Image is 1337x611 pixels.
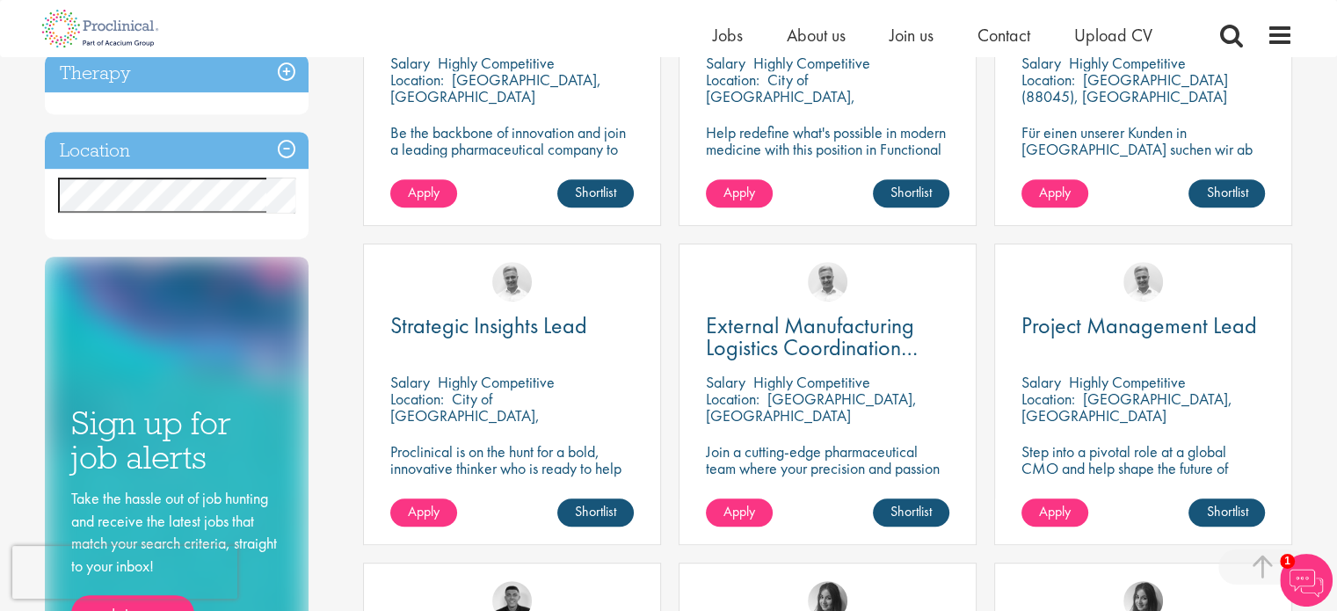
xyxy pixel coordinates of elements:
p: [GEOGRAPHIC_DATA] (88045), [GEOGRAPHIC_DATA] [1021,69,1228,106]
img: Chatbot [1280,554,1333,607]
a: Apply [1021,179,1088,207]
span: Salary [706,53,745,73]
h3: Location [45,132,309,170]
span: External Manufacturing Logistics Coordination Support [706,310,918,384]
p: [GEOGRAPHIC_DATA], [GEOGRAPHIC_DATA] [1021,389,1232,426]
span: Location: [1021,69,1075,90]
p: Highly Competitive [753,53,870,73]
img: Joshua Bye [492,262,532,302]
p: City of [GEOGRAPHIC_DATA], [GEOGRAPHIC_DATA] [706,69,855,123]
a: Apply [706,179,773,207]
p: Highly Competitive [1069,372,1186,392]
span: Apply [408,183,440,201]
a: Apply [1021,498,1088,527]
span: Apply [1039,183,1071,201]
a: Shortlist [1188,498,1265,527]
a: Upload CV [1074,24,1152,47]
a: About us [787,24,846,47]
span: Apply [1039,502,1071,520]
span: Salary [706,372,745,392]
iframe: reCAPTCHA [12,546,237,599]
span: Location: [1021,389,1075,409]
p: [GEOGRAPHIC_DATA], [GEOGRAPHIC_DATA] [390,69,601,106]
span: Salary [390,53,430,73]
p: Highly Competitive [1069,53,1186,73]
a: External Manufacturing Logistics Coordination Support [706,315,949,359]
a: Shortlist [873,498,949,527]
a: Shortlist [873,179,949,207]
a: Project Management Lead [1021,315,1265,337]
span: Location: [706,389,759,409]
span: Salary [1021,372,1061,392]
a: Contact [977,24,1030,47]
p: Highly Competitive [753,372,870,392]
a: Apply [706,498,773,527]
a: Join us [890,24,934,47]
h3: Sign up for job alerts [71,406,282,474]
p: [GEOGRAPHIC_DATA], [GEOGRAPHIC_DATA] [706,389,917,426]
span: Salary [390,372,430,392]
img: Joshua Bye [808,262,847,302]
a: Jobs [713,24,743,47]
span: Apply [408,502,440,520]
p: Highly Competitive [438,53,555,73]
a: Apply [390,179,457,207]
p: City of [GEOGRAPHIC_DATA], [GEOGRAPHIC_DATA] [390,389,540,442]
p: Join a cutting-edge pharmaceutical team where your precision and passion for supply chain will he... [706,443,949,510]
a: Shortlist [1188,179,1265,207]
span: 1 [1280,554,1295,569]
span: Location: [390,389,444,409]
a: Shortlist [557,179,634,207]
span: Apply [723,502,755,520]
p: Step into a pivotal role at a global CMO and help shape the future of healthcare manufacturing. [1021,443,1265,493]
p: Be the backbone of innovation and join a leading pharmaceutical company to help keep life-changin... [390,124,634,191]
a: Apply [390,498,457,527]
span: Salary [1021,53,1061,73]
span: Location: [390,69,444,90]
img: Joshua Bye [1123,262,1163,302]
p: Highly Competitive [438,372,555,392]
span: Project Management Lead [1021,310,1257,340]
p: Proclinical is on the hunt for a bold, innovative thinker who is ready to help push the boundarie... [390,443,634,510]
span: Apply [723,183,755,201]
span: Location: [706,69,759,90]
p: Für einen unserer Kunden in [GEOGRAPHIC_DATA] suchen wir ab sofort einen Leitenden Systemarchitek... [1021,124,1265,191]
span: Strategic Insights Lead [390,310,587,340]
a: Strategic Insights Lead [390,315,634,337]
p: Help redefine what's possible in modern medicine with this position in Functional Analysis! [706,124,949,174]
a: Shortlist [557,498,634,527]
h3: Therapy [45,55,309,92]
